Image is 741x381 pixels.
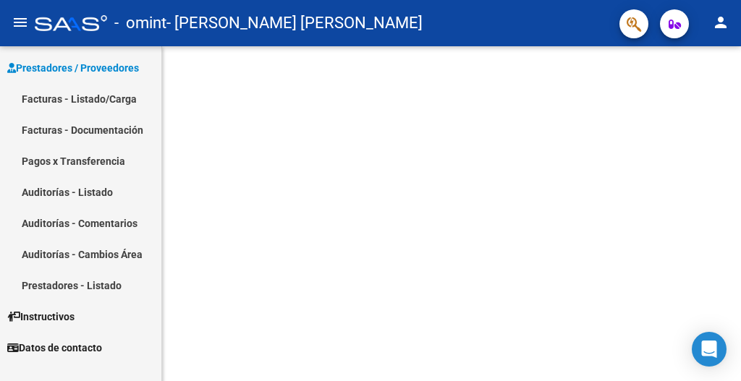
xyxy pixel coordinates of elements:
[7,60,139,76] span: Prestadores / Proveedores
[12,14,29,31] mat-icon: menu
[166,7,423,39] span: - [PERSON_NAME] [PERSON_NAME]
[712,14,729,31] mat-icon: person
[7,309,75,325] span: Instructivos
[114,7,166,39] span: - omint
[692,332,727,367] div: Open Intercom Messenger
[7,340,102,356] span: Datos de contacto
